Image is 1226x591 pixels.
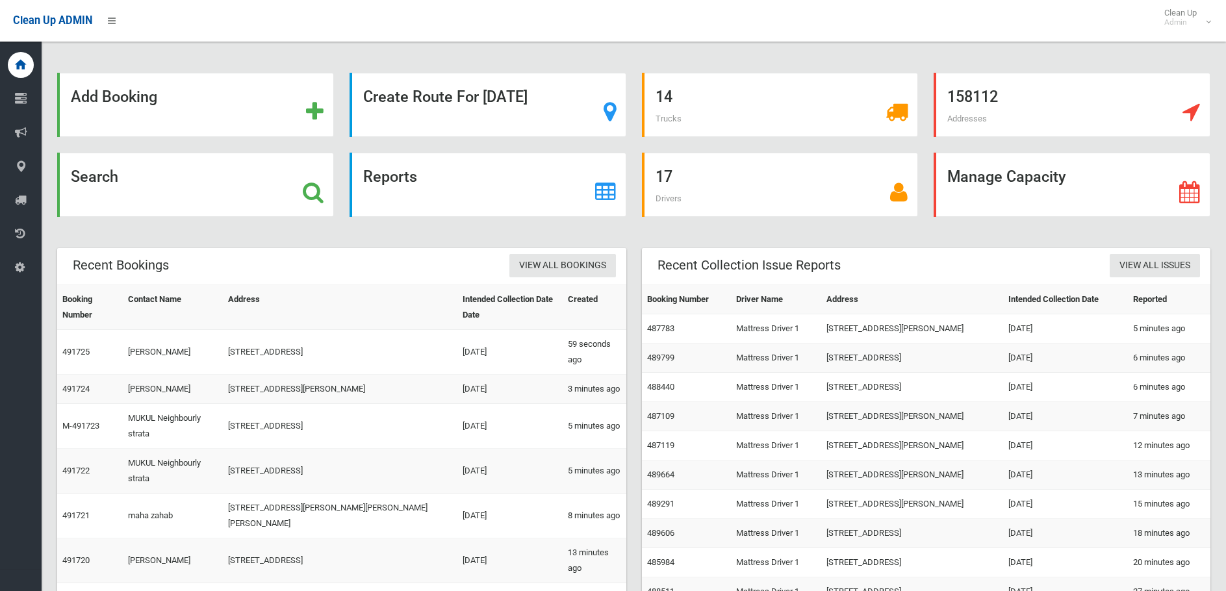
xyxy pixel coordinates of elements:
td: [STREET_ADDRESS] [223,404,457,449]
a: Search [57,153,334,217]
th: Booking Number [642,285,731,314]
span: Drivers [656,194,682,203]
td: [DATE] [1003,519,1127,548]
span: Addresses [947,114,987,123]
span: Clean Up ADMIN [13,14,92,27]
td: [DATE] [1003,344,1127,373]
th: Intended Collection Date Date [457,285,563,330]
td: [PERSON_NAME] [123,330,223,375]
td: [DATE] [457,404,563,449]
th: Contact Name [123,285,223,330]
td: [DATE] [1003,373,1127,402]
td: [STREET_ADDRESS][PERSON_NAME] [821,314,1003,344]
strong: 14 [656,88,672,106]
td: Mattress Driver 1 [731,548,822,577]
a: 489606 [647,528,674,538]
td: [STREET_ADDRESS] [821,519,1003,548]
a: 491725 [62,347,90,357]
strong: Add Booking [71,88,157,106]
td: [DATE] [1003,460,1127,490]
a: 491722 [62,466,90,475]
strong: Manage Capacity [947,168,1066,186]
td: 7 minutes ago [1128,402,1210,431]
td: [STREET_ADDRESS] [821,373,1003,402]
td: [STREET_ADDRESS][PERSON_NAME] [821,460,1003,490]
a: Manage Capacity [934,153,1210,217]
td: [STREET_ADDRESS][PERSON_NAME] [821,431,1003,460]
td: [DATE] [1003,548,1127,577]
a: View All Bookings [509,254,616,278]
a: Reports [350,153,626,217]
th: Reported [1128,285,1210,314]
td: [DATE] [1003,402,1127,431]
a: 17 Drivers [642,153,919,217]
td: 59 seconds ago [563,330,626,375]
td: 20 minutes ago [1128,548,1210,577]
a: 491724 [62,384,90,394]
a: 487119 [647,440,674,450]
td: 5 minutes ago [563,449,626,494]
td: [STREET_ADDRESS][PERSON_NAME] [821,490,1003,519]
td: [STREET_ADDRESS] [223,538,457,583]
a: 487783 [647,323,674,333]
td: Mattress Driver 1 [731,460,822,490]
td: [STREET_ADDRESS][PERSON_NAME] [223,375,457,404]
td: [DATE] [457,330,563,375]
a: 485984 [647,557,674,567]
span: Trucks [656,114,682,123]
td: Mattress Driver 1 [731,314,822,344]
small: Admin [1164,18,1197,27]
a: Add Booking [57,73,334,137]
td: [STREET_ADDRESS][PERSON_NAME][PERSON_NAME][PERSON_NAME] [223,494,457,538]
td: MUKUL Neighbourly strata [123,404,223,449]
td: 13 minutes ago [563,538,626,583]
strong: Create Route For [DATE] [363,88,528,106]
td: Mattress Driver 1 [731,344,822,373]
th: Created [563,285,626,330]
th: Booking Number [57,285,123,330]
td: 5 minutes ago [563,404,626,449]
a: 158112 Addresses [934,73,1210,137]
th: Intended Collection Date [1003,285,1127,314]
td: 18 minutes ago [1128,519,1210,548]
td: Mattress Driver 1 [731,519,822,548]
td: 5 minutes ago [1128,314,1210,344]
strong: Search [71,168,118,186]
td: maha zahab [123,494,223,538]
a: 488440 [647,382,674,392]
header: Recent Bookings [57,253,185,278]
td: [DATE] [457,494,563,538]
td: 8 minutes ago [563,494,626,538]
a: 491720 [62,555,90,565]
a: M-491723 [62,421,99,431]
td: [STREET_ADDRESS][PERSON_NAME] [821,402,1003,431]
td: 15 minutes ago [1128,490,1210,519]
td: [STREET_ADDRESS] [223,330,457,375]
td: Mattress Driver 1 [731,373,822,402]
td: 13 minutes ago [1128,460,1210,490]
th: Address [223,285,457,330]
td: [STREET_ADDRESS] [821,548,1003,577]
td: 3 minutes ago [563,375,626,404]
span: Clean Up [1158,8,1210,27]
th: Driver Name [731,285,822,314]
a: 489664 [647,470,674,479]
td: 6 minutes ago [1128,344,1210,373]
a: 487109 [647,411,674,421]
td: MUKUL Neighbourly strata [123,449,223,494]
a: Create Route For [DATE] [350,73,626,137]
td: [DATE] [457,538,563,583]
td: [DATE] [457,375,563,404]
header: Recent Collection Issue Reports [642,253,856,278]
a: 491721 [62,510,90,520]
td: 12 minutes ago [1128,431,1210,460]
td: [PERSON_NAME] [123,538,223,583]
td: [PERSON_NAME] [123,375,223,404]
th: Address [821,285,1003,314]
td: [STREET_ADDRESS] [223,449,457,494]
td: [DATE] [1003,314,1127,344]
td: Mattress Driver 1 [731,402,822,431]
td: [STREET_ADDRESS] [821,344,1003,373]
a: 489799 [647,353,674,362]
td: [DATE] [1003,431,1127,460]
